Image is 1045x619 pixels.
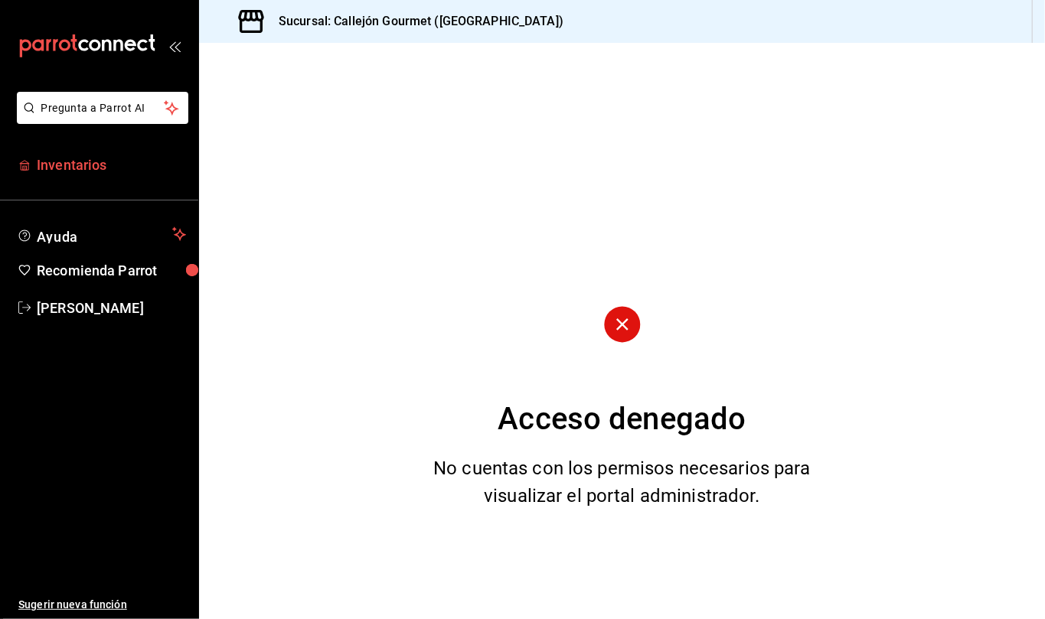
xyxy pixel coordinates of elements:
button: open_drawer_menu [168,40,181,52]
h3: Sucursal: Callejón Gourmet ([GEOGRAPHIC_DATA]) [266,12,563,31]
span: Recomienda Parrot [37,260,186,281]
span: Inventarios [37,155,186,175]
span: [PERSON_NAME] [37,298,186,318]
span: Pregunta a Parrot AI [41,100,165,116]
button: Pregunta a Parrot AI [17,92,188,124]
div: No cuentas con los permisos necesarios para visualizar el portal administrador. [414,454,830,510]
div: Acceso denegado [498,396,746,442]
span: Ayuda [37,225,166,243]
a: Pregunta a Parrot AI [11,111,188,127]
span: Sugerir nueva función [18,597,186,613]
